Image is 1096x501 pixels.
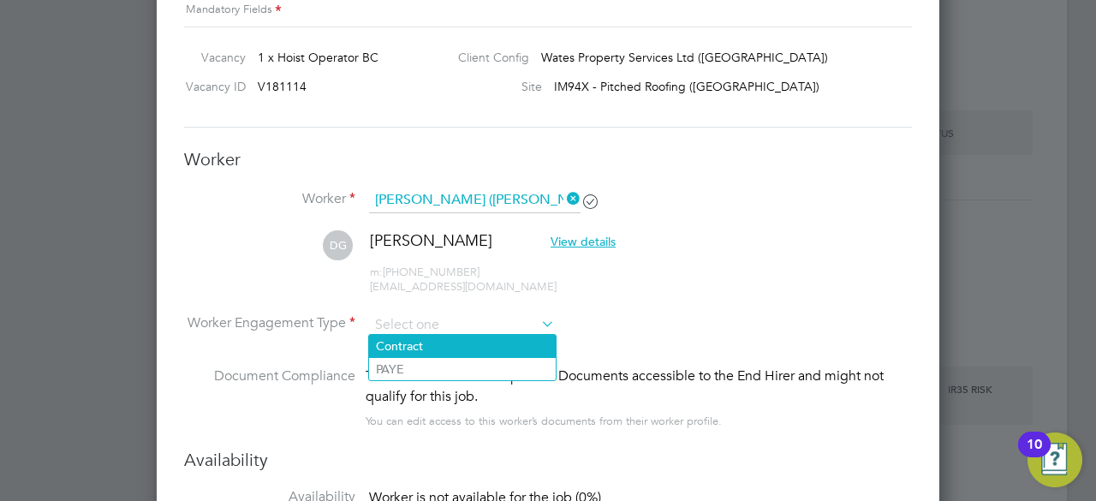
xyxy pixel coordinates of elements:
[369,358,556,380] li: PAYE
[184,1,912,20] div: Mandatory Fields
[370,265,383,279] span: m:
[369,188,581,213] input: Search for...
[323,230,353,260] span: DG
[366,366,912,407] div: This worker has no Compliance Documents accessible to the End Hirer and might not qualify for thi...
[370,279,557,294] span: [EMAIL_ADDRESS][DOMAIN_NAME]
[1027,432,1082,487] button: Open Resource Center, 10 new notifications
[184,366,355,428] label: Document Compliance
[258,79,307,94] span: V181114
[369,313,555,338] input: Select one
[551,234,616,249] span: View details
[184,190,355,208] label: Worker
[554,79,819,94] span: IM94X - Pitched Roofing ([GEOGRAPHIC_DATA])
[184,314,355,332] label: Worker Engagement Type
[177,79,246,94] label: Vacancy ID
[444,79,542,94] label: Site
[370,265,479,279] span: [PHONE_NUMBER]
[370,230,492,250] span: [PERSON_NAME]
[258,50,378,65] span: 1 x Hoist Operator BC
[366,411,722,432] div: You can edit access to this worker’s documents from their worker profile.
[541,50,828,65] span: Wates Property Services Ltd ([GEOGRAPHIC_DATA])
[444,50,529,65] label: Client Config
[369,335,556,357] li: Contract
[177,50,246,65] label: Vacancy
[1027,444,1042,467] div: 10
[184,449,912,471] h3: Availability
[184,148,912,170] h3: Worker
